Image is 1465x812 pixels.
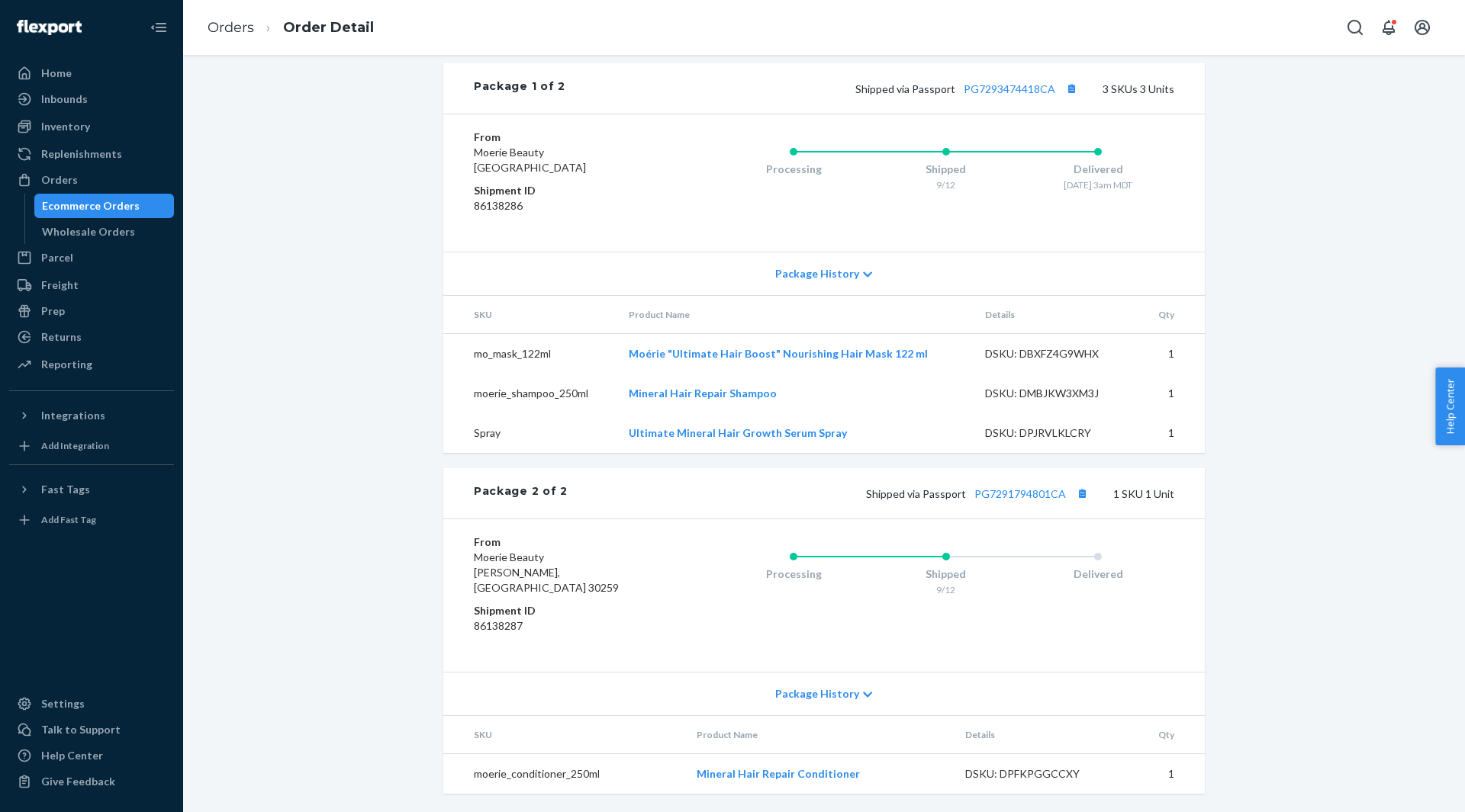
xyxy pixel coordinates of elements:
div: Ecommerce Orders [42,198,140,213]
div: Inbounds [41,91,88,107]
div: 3 SKUs 3 Units [565,79,1174,98]
a: PG7291794801CA [974,487,1066,500]
a: Settings [9,692,174,716]
a: Freight [9,273,174,297]
div: Processing [717,162,870,177]
th: Qty [1121,716,1205,754]
a: Ultimate Mineral Hair Growth Serum Spray [629,426,847,439]
dd: 86138287 [474,618,656,634]
button: Open Search Box [1340,12,1370,43]
div: Inventory [41,119,90,134]
a: Ecommerce Orders [34,194,175,218]
div: Help Center [41,748,103,763]
th: Details [973,296,1141,334]
a: Reporting [9,352,174,377]
td: moerie_shampoo_250ml [443,374,617,413]
a: Prep [9,299,174,323]
div: Settings [41,696,85,711]
span: Shipped via Passport [855,82,1081,95]
button: Open notifications [1373,12,1404,43]
span: Shipped via Passport [866,487,1092,500]
div: Home [41,66,72,81]
td: Spray [443,413,617,453]
img: Flexport logo [17,20,82,35]
div: Add Integration [41,439,109,452]
div: 9/12 [870,178,1022,191]
button: Copy tracking number [1061,79,1081,98]
a: Add Integration [9,434,174,458]
div: 9/12 [870,583,1022,596]
a: Inventory [9,114,174,139]
button: Help Center [1435,367,1465,445]
div: Parcel [41,250,73,265]
div: Delivered [1022,162,1174,177]
ol: breadcrumbs [195,5,386,50]
div: 1 SKU 1 Unit [568,483,1174,503]
a: Wholesale Orders [34,220,175,244]
div: Processing [717,566,870,582]
div: [DATE] 3am MDT [1022,178,1174,191]
span: Moerie Beauty [PERSON_NAME], [GEOGRAPHIC_DATA] 30259 [474,550,619,594]
td: mo_mask_122ml [443,334,617,374]
div: Prep [41,303,65,319]
button: Close Navigation [143,12,174,43]
a: Inbounds [9,87,174,111]
button: Integrations [9,403,174,428]
div: Fast Tags [41,482,90,497]
th: Details [953,716,1121,754]
div: Shipped [870,162,1022,177]
a: Parcel [9,246,174,270]
div: Give Feedback [41,774,115,789]
a: Talk to Support [9,717,174,742]
dt: Shipment ID [474,183,656,198]
button: Open account menu [1407,12,1438,43]
a: Help Center [9,743,174,768]
div: Delivered [1022,566,1174,582]
dt: From [474,130,656,145]
a: Returns [9,325,174,349]
div: Freight [41,278,79,293]
button: Give Feedback [9,769,174,794]
a: PG7293474418CA [964,82,1055,95]
a: Orders [9,168,174,192]
td: 1 [1140,334,1205,374]
span: Moerie Beauty [GEOGRAPHIC_DATA] [474,146,586,174]
div: Package 1 of 2 [474,79,565,98]
td: 1 [1140,413,1205,453]
div: Wholesale Orders [42,224,135,239]
th: SKU [443,296,617,334]
td: 1 [1140,374,1205,413]
div: DSKU: DMBJKW3XM3J [985,386,1129,401]
th: Product Name [684,716,953,754]
button: Copy tracking number [1072,483,1092,503]
div: Integrations [41,408,105,423]
td: moerie_conditioner_250ml [443,754,684,794]
a: Home [9,61,174,85]
div: Add Fast Tag [41,513,96,526]
div: Talk to Support [41,722,121,737]
a: Replenishments [9,142,174,166]
div: DSKU: DBXFZ4G9WHX [985,346,1129,361]
div: Replenishments [41,146,122,162]
div: DSKU: DPFKPGGCCXY [965,766,1109,782]
div: Reporting [41,357,92,372]
div: Returns [41,329,82,345]
a: Mineral Hair Repair Conditioner [697,767,860,780]
span: Package History [775,266,859,281]
dt: From [474,534,656,550]
a: Mineral Hair Repair Shampoo [629,387,777,400]
span: Package History [775,686,859,701]
th: Product Name [617,296,973,334]
div: Orders [41,172,78,188]
a: Orders [208,19,254,36]
div: Shipped [870,566,1022,582]
a: Moérie "Ultimate Hair Boost" Nourishing Hair Mask 122 ml [629,347,928,360]
td: 1 [1121,754,1205,794]
th: Qty [1140,296,1205,334]
dt: Shipment ID [474,603,656,618]
dd: 86138286 [474,198,656,213]
div: DSKU: DPJRVLKLCRY [985,425,1129,441]
a: Order Detail [283,19,374,36]
th: SKU [443,716,684,754]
